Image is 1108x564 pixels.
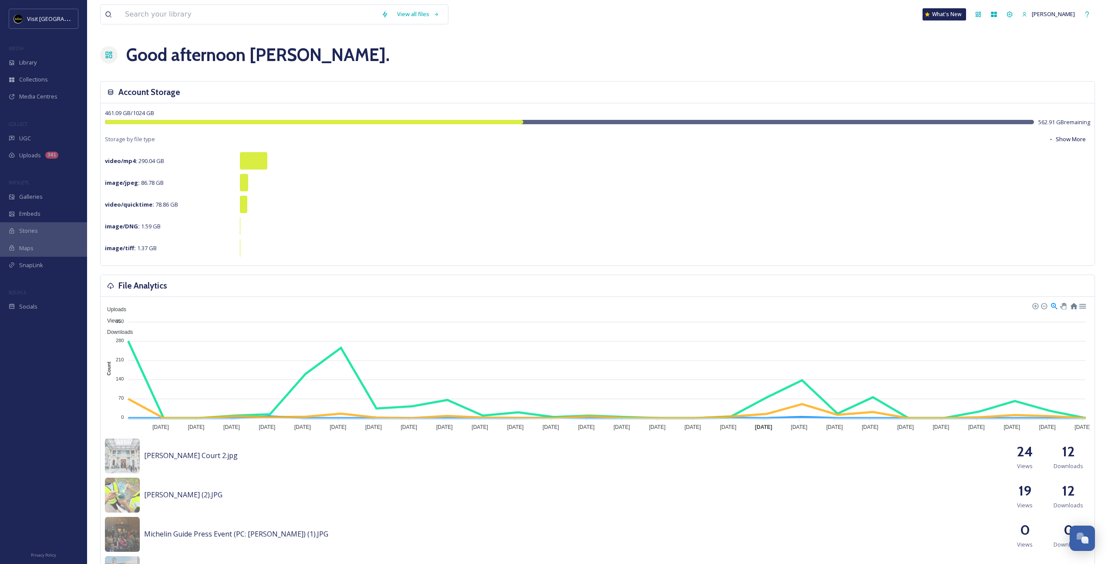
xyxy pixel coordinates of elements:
[923,8,966,20] a: What's New
[19,151,41,160] span: Uploads
[116,357,124,362] tspan: 210
[121,5,377,24] input: Search your library
[101,306,126,313] span: Uploads
[720,424,737,430] tspan: [DATE]
[471,424,488,430] tspan: [DATE]
[14,14,23,23] img: VISIT%20DETROIT%20LOGO%20-%20BLACK%20BACKGROUND.png
[31,549,56,560] a: Privacy Policy
[105,244,136,252] strong: image/tiff :
[9,121,27,127] span: COLLECT
[152,424,169,430] tspan: [DATE]
[188,424,205,430] tspan: [DATE]
[826,424,843,430] tspan: [DATE]
[436,424,453,430] tspan: [DATE]
[45,152,58,159] div: 341
[1017,501,1033,510] span: Views
[1070,302,1077,309] div: Reset Zoom
[897,424,914,430] tspan: [DATE]
[578,424,595,430] tspan: [DATE]
[105,200,154,208] strong: video/quicktime :
[107,361,112,375] text: Count
[19,134,31,143] span: UGC
[116,318,124,323] tspan: 350
[1039,424,1056,430] tspan: [DATE]
[1017,462,1033,470] span: Views
[1050,302,1057,309] div: Selection Zoom
[1078,302,1086,309] div: Menu
[19,244,34,252] span: Maps
[116,376,124,381] tspan: 140
[613,424,630,430] tspan: [DATE]
[19,193,43,201] span: Galleries
[9,289,26,296] span: SOCIALS
[1070,526,1095,551] button: Open Chat
[105,109,154,117] span: 461.09 GB / 1024 GB
[294,424,311,430] tspan: [DATE]
[1017,6,1079,23] a: [PERSON_NAME]
[862,424,879,430] tspan: [DATE]
[393,6,444,23] a: View all files
[19,75,48,84] span: Collections
[19,210,40,218] span: Embeds
[1017,441,1033,462] h2: 24
[1062,441,1075,462] h2: 12
[118,86,180,99] h3: Account Storage
[1054,462,1083,470] span: Downloads
[933,424,949,430] tspan: [DATE]
[144,529,328,539] span: Michelin Guide Press Event (PC: [PERSON_NAME]) (1).JPG
[1064,520,1074,540] h2: 0
[105,157,164,165] span: 290.04 GB
[105,157,137,165] strong: video/mp4 :
[1018,480,1031,501] h2: 19
[116,338,124,343] tspan: 280
[259,424,276,430] tspan: [DATE]
[105,200,178,208] span: 78.86 GB
[1074,424,1091,430] tspan: [DATE]
[365,424,382,430] tspan: [DATE]
[31,552,56,558] span: Privacy Policy
[968,424,985,430] tspan: [DATE]
[19,227,38,235] span: Stories
[105,478,140,513] img: ca96db9d-3c60-40ae-8db3-f004cd84b2d1.jpg
[9,45,24,51] span: MEDIA
[105,135,155,143] span: Storage by file type
[1060,303,1065,308] div: Panning
[542,424,559,430] tspan: [DATE]
[105,222,140,230] strong: image/DNG :
[1020,520,1030,540] h2: 0
[105,517,140,552] img: Michelin%20Guide%20Press%20Event%20(PC:%20Nick%20Hagen)%20(1).JPG
[19,302,37,311] span: Socials
[1017,540,1033,549] span: Views
[144,451,238,460] span: [PERSON_NAME] Court 2.jpg
[101,329,133,335] span: Downloads
[1004,424,1020,430] tspan: [DATE]
[791,424,808,430] tspan: [DATE]
[401,424,417,430] tspan: [DATE]
[755,424,772,430] tspan: [DATE]
[19,261,43,269] span: SnapLink
[223,424,240,430] tspan: [DATE]
[507,424,524,430] tspan: [DATE]
[105,244,157,252] span: 1.37 GB
[105,222,161,230] span: 1.59 GB
[1038,118,1090,126] span: 562.91 GB remaining
[121,415,124,420] tspan: 0
[9,179,29,186] span: WIDGETS
[1044,131,1090,148] button: Show More
[1054,540,1083,549] span: Downloads
[105,179,140,187] strong: image/jpeg :
[330,424,346,430] tspan: [DATE]
[1062,480,1075,501] h2: 12
[1032,302,1038,309] div: Zoom In
[101,318,121,324] span: Views
[684,424,701,430] tspan: [DATE]
[1041,302,1047,309] div: Zoom Out
[118,279,167,292] h3: File Analytics
[27,14,94,23] span: Visit [GEOGRAPHIC_DATA]
[144,490,222,499] span: [PERSON_NAME] (2).JPG
[105,179,164,187] span: 86.78 GB
[19,92,57,101] span: Media Centres
[1054,501,1083,510] span: Downloads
